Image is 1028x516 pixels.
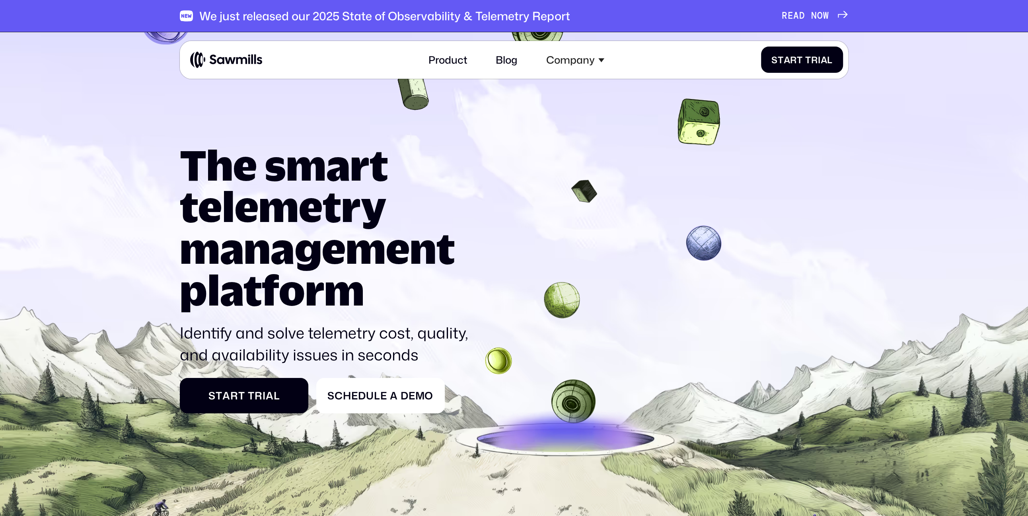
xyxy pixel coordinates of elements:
span: c [335,389,343,402]
span: r [230,389,238,402]
span: t [778,55,784,65]
div: Company [538,46,612,74]
span: S [771,55,778,65]
span: o [424,389,433,402]
span: W [823,10,829,21]
span: a [783,55,790,65]
span: e [351,389,358,402]
a: Product [421,46,475,74]
span: h [343,389,351,402]
span: D [400,389,408,402]
span: e [380,389,387,402]
div: Company [546,54,594,66]
span: T [248,389,255,402]
a: Blog [488,46,526,74]
span: l [274,389,280,402]
span: a [266,389,274,402]
span: t [216,389,222,402]
a: StartTrial [180,378,308,413]
span: R [782,10,788,21]
span: r [811,55,818,65]
span: T [805,55,811,65]
a: StartTrial [761,47,843,73]
span: d [358,389,366,402]
span: a [222,389,230,402]
span: e [408,389,415,402]
span: m [415,389,424,402]
span: i [818,55,821,65]
span: u [366,389,374,402]
a: ScheduleaDemo [316,378,445,413]
span: S [208,389,216,402]
span: i [263,389,266,402]
span: A [793,10,799,21]
span: D [799,10,805,21]
span: O [817,10,823,21]
span: t [797,55,803,65]
p: Identify and solve telemetry cost, quality, and availability issues in seconds [180,322,478,365]
div: We just released our 2025 State of Observability & Telemetry Report [199,9,570,23]
span: E [787,10,793,21]
span: t [238,389,245,402]
span: l [827,55,833,65]
span: S [327,389,335,402]
span: r [790,55,797,65]
h1: The smart telemetry management platform [180,144,478,311]
span: r [255,389,263,402]
span: l [374,389,380,402]
span: a [820,55,827,65]
span: a [390,389,398,402]
span: N [811,10,817,21]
